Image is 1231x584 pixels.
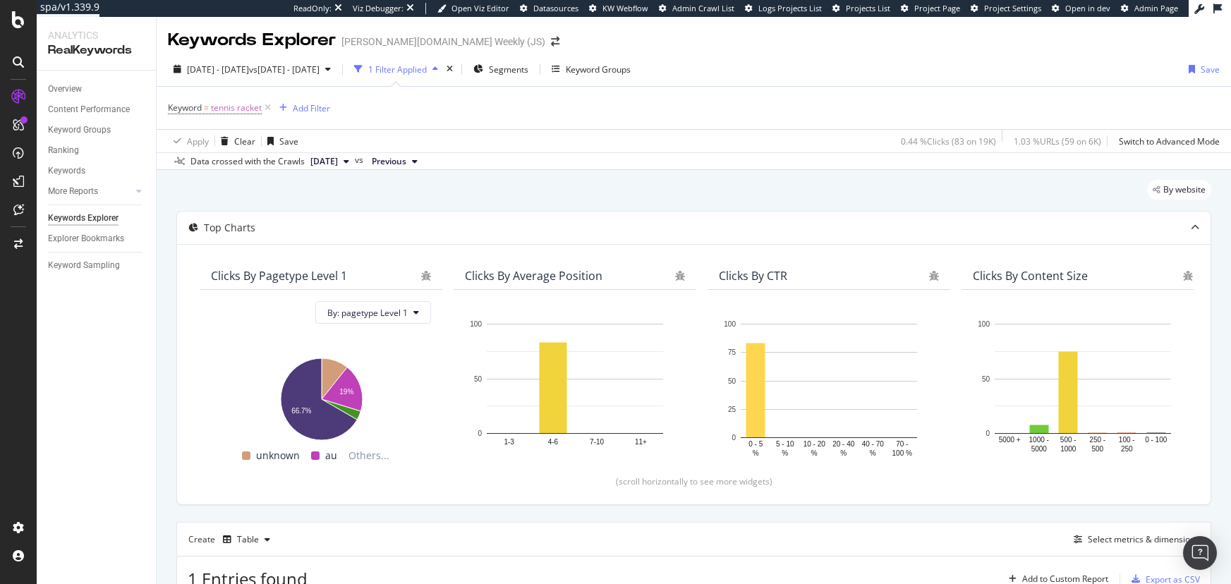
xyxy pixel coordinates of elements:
svg: A chart. [719,317,939,459]
div: Overview [48,82,82,97]
text: 19% [339,388,353,396]
a: Admin Crawl List [659,3,734,14]
span: 2025 Oct. 5th [310,155,338,168]
div: Create [188,528,276,551]
text: 40 - 70 [862,440,885,448]
a: Content Performance [48,102,146,117]
text: 100 [978,320,990,328]
text: 5000 + [999,436,1021,444]
a: Explorer Bookmarks [48,231,146,246]
a: More Reports [48,184,132,199]
div: bug [1183,271,1193,281]
text: 500 - [1060,436,1077,444]
button: Table [217,528,276,551]
svg: A chart. [465,317,685,454]
div: Add to Custom Report [1022,575,1108,583]
text: 100 [724,320,736,328]
span: Keyword [168,102,202,114]
text: 50 [474,375,483,383]
div: bug [421,271,431,281]
div: A chart. [211,351,431,442]
text: % [870,449,876,457]
div: RealKeywords [48,42,145,59]
button: Save [262,130,298,152]
a: Keyword Sampling [48,258,146,273]
text: 0 - 100 [1145,436,1168,444]
text: 100 % [892,449,912,457]
a: Keyword Groups [48,123,146,138]
span: unknown [256,447,300,464]
button: By: pagetype Level 1 [315,301,431,324]
text: % [840,449,847,457]
button: Segments [468,58,534,80]
a: Open in dev [1052,3,1110,14]
div: bug [675,271,685,281]
div: More Reports [48,184,98,199]
div: Apply [187,135,209,147]
div: Keyword Sampling [48,258,120,273]
span: Segments [489,63,528,75]
span: KW Webflow [602,3,648,13]
div: Clicks By pagetype Level 1 [211,269,347,283]
a: Datasources [520,3,578,14]
text: 5 - 10 [776,440,794,448]
text: 0 [732,434,736,442]
div: Clear [234,135,255,147]
a: Keywords Explorer [48,211,146,226]
button: [DATE] [305,153,355,170]
div: Keyword Groups [566,63,631,75]
text: 4-6 [548,438,559,446]
span: By website [1163,185,1206,194]
button: Add Filter [274,99,330,116]
span: Open Viz Editor [451,3,509,13]
div: Clicks By Average Position [465,269,602,283]
div: Content Performance [48,102,130,117]
span: Admin Page [1134,3,1178,13]
a: Admin Page [1121,3,1178,14]
div: Viz Debugger: [353,3,404,14]
button: Switch to Advanced Mode [1113,130,1220,152]
div: 1.03 % URLs ( 59 on 6K ) [1014,135,1101,147]
a: Logs Projects List [745,3,822,14]
span: Datasources [533,3,578,13]
text: 250 - [1089,436,1105,444]
div: Keyword Groups [48,123,111,138]
div: Clicks By Content Size [973,269,1088,283]
span: Admin Crawl List [672,3,734,13]
text: 1000 - [1029,436,1049,444]
button: Select metrics & dimensions [1068,531,1199,548]
button: Apply [168,130,209,152]
text: 0 - 5 [748,440,763,448]
div: Table [237,535,259,544]
text: 0 [986,430,990,437]
div: Top Charts [204,221,255,235]
div: Save [279,135,298,147]
text: 500 [1091,445,1103,453]
text: 50 [728,377,736,385]
a: KW Webflow [589,3,648,14]
a: Open Viz Editor [437,3,509,14]
span: [DATE] - [DATE] [187,63,249,75]
div: Data crossed with the Crawls [190,155,305,168]
text: 1-3 [504,438,514,446]
text: 0 [478,430,482,437]
div: Select metrics & dimensions [1088,533,1199,545]
span: Previous [372,155,406,168]
div: Add Filter [293,102,330,114]
span: Logs Projects List [758,3,822,13]
span: = [204,102,209,114]
span: vs [355,154,366,166]
span: Open in dev [1065,3,1110,13]
button: [DATE] - [DATE]vs[DATE] - [DATE] [168,58,336,80]
div: Open Intercom Messenger [1183,536,1217,570]
a: Projects List [832,3,890,14]
div: Analytics [48,28,145,42]
span: Project Settings [984,3,1041,13]
span: Projects List [846,3,890,13]
button: Previous [366,153,423,170]
text: 50 [982,375,990,383]
div: 0.44 % Clicks ( 83 on 19K ) [901,135,996,147]
button: Save [1183,58,1220,80]
span: vs [DATE] - [DATE] [249,63,320,75]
